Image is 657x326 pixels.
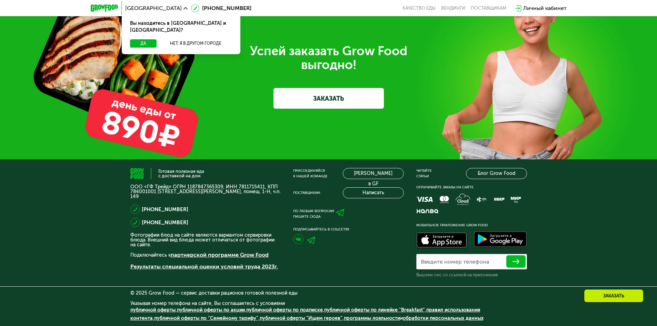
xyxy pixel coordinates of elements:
[402,6,436,11] a: Качество еды
[416,185,527,190] div: Оплачивайте заказы на сайте
[158,169,204,178] div: Готовая полезная еда с доставкой на дом
[324,307,425,313] a: публичной оферты по линейке "Breakfast"
[416,168,432,179] div: Читайте статьи
[472,230,529,250] img: Доступно в Google Play
[416,272,527,278] div: Вышлем смс со ссылкой на приложение
[471,6,506,11] div: поставщикам
[293,168,328,179] div: Присоединяйся к нашей команде
[142,218,188,227] a: [PHONE_NUMBER]
[343,168,404,179] a: [PERSON_NAME] в GF
[171,251,269,258] a: партнерской программе Grow Food
[343,187,404,198] button: Написать
[344,315,400,321] a: программы лояльности
[130,185,281,199] p: ООО «ГФ Трейд» ОГРН 1187847365309, ИНН 7811715411, КПП 784001001 [STREET_ADDRESS][PERSON_NAME], п...
[159,39,232,48] button: Нет, я в другом городе
[421,260,489,264] label: Введите номер телефона
[466,168,527,179] a: Блог Grow Food
[523,4,567,12] div: Личный кабинет
[403,315,484,321] a: обработки персональных данных
[177,307,245,313] a: публичной оферты по акции
[130,39,157,48] button: Да
[191,4,251,12] a: [PHONE_NUMBER]
[293,227,404,232] div: Подписывайтесь в соцсетях
[246,307,323,313] a: публичной оферты по подписке
[130,291,527,296] div: © 2025 Grow Food — сервис доставки рационов готовой полезной еды
[584,289,644,303] div: Заказать
[130,263,278,270] a: Результаты специальной оценки условий труда 2023г.
[293,190,321,196] div: Поставщикам:
[130,301,527,326] div: Указывая номер телефона на сайте, Вы соглашаетесь с условиями
[441,6,465,11] a: Вендинги
[142,205,188,214] a: [PHONE_NUMBER]
[293,208,334,219] div: По любым вопросам пишите сюда:
[122,14,240,39] div: Вы находитесь в [GEOGRAPHIC_DATA] и [GEOGRAPHIC_DATA]?
[260,315,342,321] a: публичной оферты "Ищем героев"
[416,223,527,228] div: Мобильное приложение Grow Food
[130,307,176,313] a: публичной оферты
[125,6,182,11] span: [GEOGRAPHIC_DATA]
[130,307,484,321] span: , , , , , , , и
[130,233,281,247] p: Фотографии блюд на сайте являются вариантом сервировки блюда. Внешний вид блюда может отличаться ...
[136,44,522,72] div: Успей заказать Grow Food выгодно!
[273,88,384,109] a: ЗАКАЗАТЬ
[154,315,258,321] a: публичной оферты по "Семейному тарифу"
[130,251,281,259] p: Подключайтесь к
